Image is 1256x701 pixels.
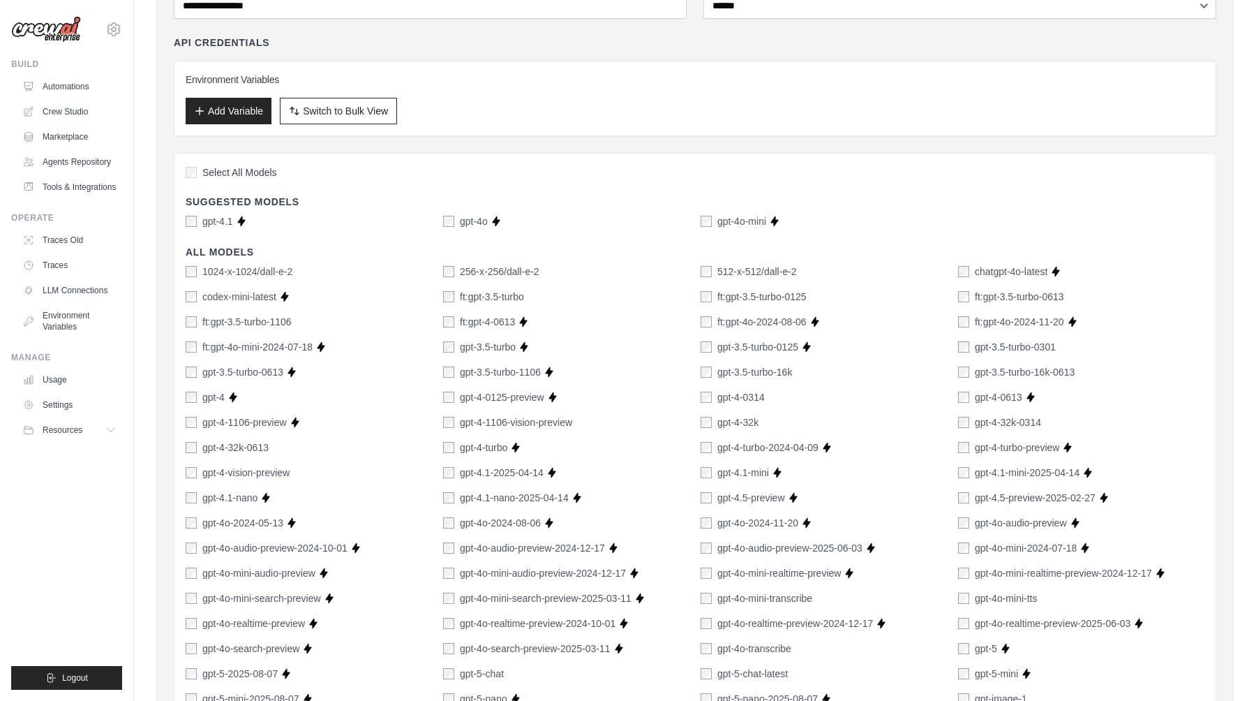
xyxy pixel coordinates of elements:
[186,73,1204,87] h3: Environment Variables
[11,666,122,690] button: Logout
[202,165,277,179] span: Select All Models
[975,617,1130,630] label: gpt-4o-realtime-preview-2025-06-03
[443,568,454,579] input: gpt-4o-mini-audio-preview-2024-12-17
[958,543,969,554] input: gpt-4o-mini-2024-07-18
[17,394,122,416] a: Settings
[186,392,197,403] input: gpt-4
[17,419,122,441] button: Resources
[975,541,1077,555] label: gpt-4o-mini-2024-07-18
[701,367,712,378] input: gpt-3.5-turbo-16k
[958,417,969,428] input: gpt-4-32k-0314
[717,290,807,304] label: ft:gpt-3.5-turbo-0125
[717,491,785,505] label: gpt-4.5-preview
[460,340,516,354] label: gpt-3.5-turbo
[701,341,712,353] input: gpt-3.5-turbo-0125
[17,151,122,173] a: Agents Repository
[174,36,269,50] h4: API Credentials
[186,245,1204,259] h4: All Models
[701,543,712,554] input: gpt-4o-audio-preview-2025-06-03
[958,341,969,353] input: gpt-3.5-turbo-0301
[975,441,1059,455] label: gpt-4-turbo-preview
[701,668,712,679] input: gpt-5-chat-latest
[958,442,969,453] input: gpt-4-turbo-preview
[701,392,712,403] input: gpt-4-0314
[460,642,611,656] label: gpt-4o-search-preview-2025-03-11
[186,593,197,604] input: gpt-4o-mini-search-preview
[443,668,454,679] input: gpt-5-chat
[202,617,305,630] label: gpt-4o-realtime-preview
[701,467,712,478] input: gpt-4.1-mini
[11,59,122,70] div: Build
[958,367,969,378] input: gpt-3.5-turbo-16k-0613
[958,593,969,604] input: gpt-4o-mini-tts
[443,643,454,654] input: gpt-4o-search-preview-2025-03-11
[443,341,454,353] input: gpt-3.5-turbo
[717,390,765,404] label: gpt-4-0314
[186,291,197,302] input: codex-mini-latest
[717,591,812,605] label: gpt-4o-mini-transcribe
[443,517,454,529] input: gpt-4o-2024-08-06
[186,167,197,178] input: Select All Models
[186,467,197,478] input: gpt-4-vision-preview
[186,643,197,654] input: gpt-4o-search-preview
[202,491,257,505] label: gpt-4.1-nano
[717,642,791,656] label: gpt-4o-transcribe
[443,216,454,227] input: gpt-4o
[443,392,454,403] input: gpt-4-0125-preview
[975,290,1064,304] label: ft:gpt-3.5-turbo-0613
[186,492,197,503] input: gpt-4.1-nano
[701,643,712,654] input: gpt-4o-transcribe
[958,316,969,327] input: ft:gpt-4o-2024-11-20
[460,290,524,304] label: ft:gpt-3.5-turbo
[17,369,122,391] a: Usage
[958,618,969,629] input: gpt-4o-realtime-preview-2025-06-03
[186,417,197,428] input: gpt-4-1106-preview
[17,101,122,123] a: Crew Studio
[717,415,758,429] label: gpt-4-32k
[975,642,997,656] label: gpt-5
[958,568,969,579] input: gpt-4o-mini-realtime-preview-2024-12-17
[975,265,1047,279] label: chatgpt-4o-latest
[202,516,283,530] label: gpt-4o-2024-05-13
[17,279,122,302] a: LLM Connections
[202,667,278,681] label: gpt-5-2025-08-07
[975,566,1152,580] label: gpt-4o-mini-realtime-preview-2024-12-17
[17,126,122,148] a: Marketplace
[443,543,454,554] input: gpt-4o-audio-preview-2024-12-17
[975,315,1064,329] label: ft:gpt-4o-2024-11-20
[11,352,122,363] div: Manage
[717,265,797,279] label: 512-x-512/dall-e-2
[975,491,1096,505] label: gpt-4.5-preview-2025-02-27
[717,617,873,630] label: gpt-4o-realtime-preview-2024-12-17
[443,442,454,453] input: gpt-4-turbo
[186,568,197,579] input: gpt-4o-mini-audio-preview
[975,340,1056,354] label: gpt-3.5-turbo-0301
[443,266,454,277] input: 256-x-256/dall-e-2
[975,466,1079,480] label: gpt-4.1-mini-2025-04-14
[17,229,122,251] a: Traces Old
[460,390,544,404] label: gpt-4-0125-preview
[958,668,969,679] input: gpt-5-mini
[460,591,631,605] label: gpt-4o-mini-search-preview-2025-03-11
[17,176,122,198] a: Tools & Integrations
[186,266,197,277] input: 1024-x-1024/dall-e-2
[62,672,88,684] span: Logout
[1186,634,1256,701] iframe: Chat Widget
[202,214,233,228] label: gpt-4.1
[717,340,798,354] label: gpt-3.5-turbo-0125
[717,441,818,455] label: gpt-4-turbo-2024-04-09
[717,214,766,228] label: gpt-4o-mini
[975,667,1018,681] label: gpt-5-mini
[701,593,712,604] input: gpt-4o-mini-transcribe
[958,266,969,277] input: chatgpt-4o-latest
[958,643,969,654] input: gpt-5
[717,466,769,480] label: gpt-4.1-mini
[460,516,541,530] label: gpt-4o-2024-08-06
[202,415,287,429] label: gpt-4-1106-preview
[701,442,712,453] input: gpt-4-turbo-2024-04-09
[443,291,454,302] input: ft:gpt-3.5-turbo
[460,415,572,429] label: gpt-4-1106-vision-preview
[975,365,1075,379] label: gpt-3.5-turbo-16k-0613
[186,442,197,453] input: gpt-4-32k-0613
[975,591,1037,605] label: gpt-4o-mini-tts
